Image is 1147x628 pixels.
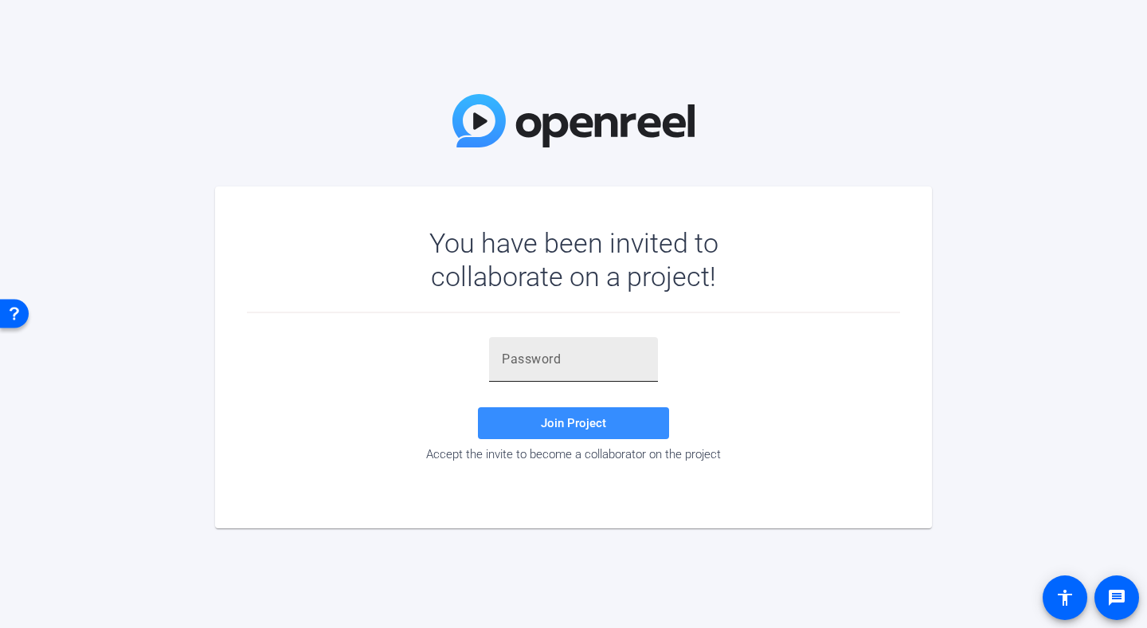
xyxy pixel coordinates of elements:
mat-icon: message [1107,588,1126,607]
img: OpenReel Logo [452,94,695,147]
div: Accept the invite to become a collaborator on the project [247,447,900,461]
div: You have been invited to collaborate on a project! [383,226,765,293]
mat-icon: accessibility [1055,588,1075,607]
span: Join Project [541,416,606,430]
input: Password [502,350,645,369]
button: Join Project [478,407,669,439]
